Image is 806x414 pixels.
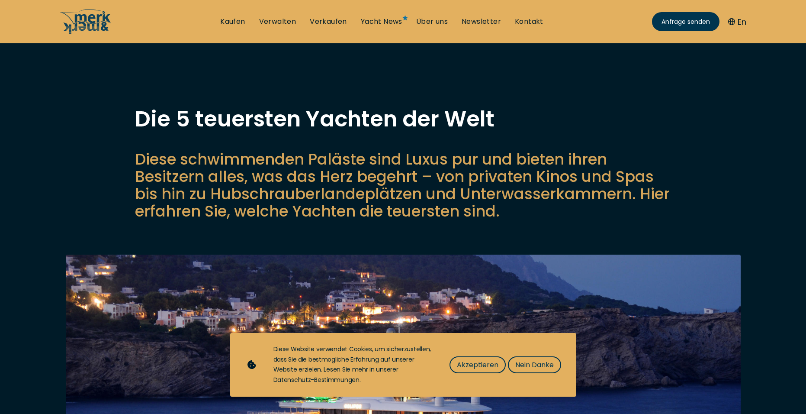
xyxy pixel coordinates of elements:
a: Kaufen [220,17,245,26]
button: Akzeptieren [450,356,506,373]
a: Newsletter [462,17,501,26]
span: Nein Danke [515,359,554,370]
a: Anfrage senden [652,12,719,31]
span: Anfrage senden [661,17,710,26]
a: Kontakt [515,17,543,26]
a: Über uns [416,17,448,26]
button: En [728,16,746,28]
div: Diese Website verwendet Cookies, um sicherzustellen, dass Sie die bestmögliche Erfahrung auf unse... [273,344,432,385]
p: Diese schwimmenden Paläste sind Luxus pur und bieten ihren Besitzern alles, was das Herz begehrt ... [135,151,671,220]
span: Akzeptieren [457,359,498,370]
a: Datenschutz-Bestimmungen [273,375,360,384]
button: Nein Danke [508,356,561,373]
a: Verkaufen [310,17,347,26]
a: Yacht News [361,17,402,26]
a: Verwalten [259,17,296,26]
h1: Die 5 teuersten Yachten der Welt [135,108,671,130]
